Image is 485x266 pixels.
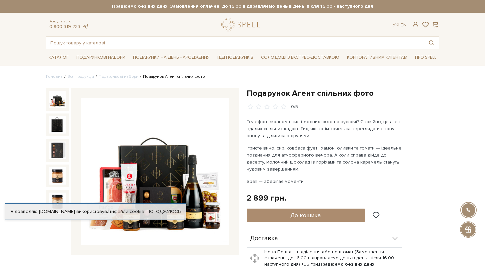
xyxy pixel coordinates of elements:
a: Подарункові набори [74,52,128,63]
p: Телефон екраном вниз і жодних фото на зустрічі? Спокійно, це агент вдалих спільних кадрів. Тих, я... [247,118,403,139]
a: Корпоративним клієнтам [344,52,410,63]
h1: Подарунок Агент спільних фото [247,88,439,98]
span: Консультація: [49,19,89,24]
button: Пошук товару у каталозі [424,37,439,49]
a: Вся продукція [67,74,94,79]
li: Подарунок Агент спільних фото [138,74,205,80]
img: Подарунок Агент спільних фото [49,193,66,210]
a: En [401,22,407,28]
a: Головна [46,74,63,79]
img: Подарунок Агент спільних фото [49,91,66,108]
a: Подарунки на День народження [130,52,212,63]
div: Ук [393,22,407,28]
p: Spell — зберігає моменти. [247,178,403,185]
img: Подарунок Агент спільних фото [81,98,229,246]
a: telegram [82,24,89,29]
a: Солодощі з експрес-доставкою [258,52,342,63]
a: Ідеї подарунків [215,52,256,63]
span: | [398,22,399,28]
img: Подарунок Агент спільних фото [49,167,66,185]
a: файли cookie [114,209,144,214]
strong: Працюємо без вихідних. Замовлення оплачені до 16:00 відправляємо день в день, після 16:00 - насту... [46,3,439,9]
input: Пошук товару у каталозі [46,37,424,49]
a: Погоджуюсь [147,209,181,215]
div: Я дозволяю [DOMAIN_NAME] використовувати [5,209,186,215]
span: Доставка [250,236,278,242]
button: До кошика [247,209,365,222]
p: Ігристе вино, сир, ковбаса фует і хамон, оливки та томати — ідеальне поєднання для атмосферного в... [247,145,403,173]
span: До кошика [290,212,321,219]
img: Подарунок Агент спільних фото [49,116,66,134]
a: 0 800 319 233 [49,24,80,29]
a: logo [221,18,263,31]
div: 2 899 грн. [247,193,286,203]
a: Каталог [46,52,71,63]
a: Подарункові набори [99,74,138,79]
a: Про Spell [412,52,439,63]
div: 0/5 [291,104,298,110]
img: Подарунок Агент спільних фото [49,142,66,159]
